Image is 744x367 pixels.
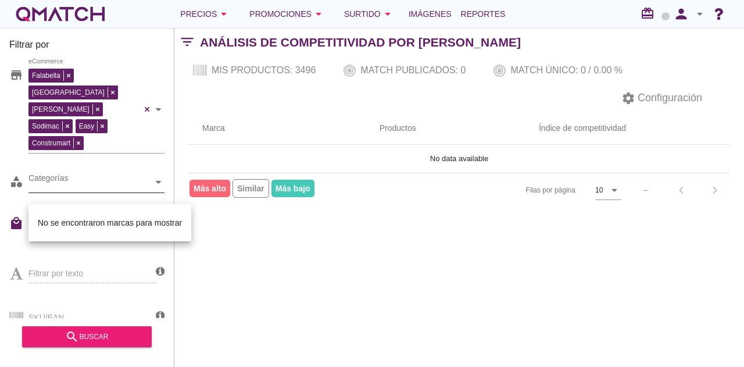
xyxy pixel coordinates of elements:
[435,112,730,145] th: Índice de competitividad: Not sorted.
[670,6,693,22] i: person
[693,7,707,21] i: arrow_drop_down
[76,121,98,131] span: Easy
[595,185,603,195] div: 10
[29,70,63,81] span: Falabella
[366,112,435,145] th: Productos: Not sorted.
[9,38,164,56] h3: Filtrar por
[9,216,23,230] i: local_mall
[29,138,73,148] span: Construmart
[404,2,456,26] a: Imágenes
[14,2,107,26] a: white-qmatch-logo
[410,173,622,207] div: Filas por página
[643,185,648,195] div: –
[312,7,325,21] i: arrow_drop_down
[29,87,108,98] span: [GEOGRAPHIC_DATA]
[188,145,730,173] td: No data available
[456,2,510,26] a: Reportes
[240,2,335,26] button: Promociones
[641,6,659,20] i: redeem
[607,183,621,197] i: arrow_drop_down
[249,7,325,21] div: Promociones
[171,2,240,26] button: Precios
[344,7,395,21] div: Surtido
[141,66,153,153] div: Clear all
[180,7,231,21] div: Precios
[65,330,79,344] i: search
[38,216,182,230] div: No se encontraron marcas para mostrar
[271,180,314,197] span: Más bajo
[31,330,142,344] div: buscar
[188,112,366,145] th: Marca: Not sorted.
[217,7,231,21] i: arrow_drop_down
[22,326,152,347] button: buscar
[233,179,269,198] span: Similar
[29,104,92,115] span: [PERSON_NAME]
[635,90,702,106] span: Configuración
[9,68,23,82] i: store
[335,2,404,26] button: Surtido
[612,88,711,109] button: Configuración
[461,7,506,21] span: Reportes
[621,91,635,105] i: settings
[200,33,521,52] h2: Análisis de competitividad por [PERSON_NAME]
[29,121,62,131] span: Sodimac
[409,7,452,21] span: Imágenes
[381,7,395,21] i: arrow_drop_down
[189,180,230,197] span: Más alto
[9,174,23,188] i: category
